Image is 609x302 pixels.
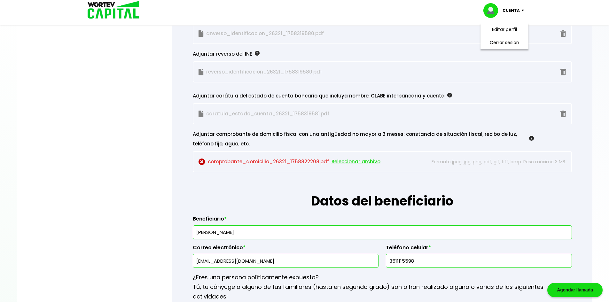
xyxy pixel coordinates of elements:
[193,216,572,225] label: Beneficiario
[199,29,417,38] p: anverso_identificacion_26321_1758319580.pdf
[560,111,566,117] img: gray-trash.dd83e1a4.svg
[193,91,534,101] div: Adjuntar carátula del estado de cuenta bancario que incluya nombre, CLABE interbancaria y cuenta
[560,30,566,37] img: gray-trash.dd83e1a4.svg
[560,69,566,75] img: gray-trash.dd83e1a4.svg
[255,51,260,56] img: gfR76cHglkPwleuBLjWdxeZVvX9Wp6JBDmjRYY8JYDQn16A2ICN00zLTgIroGa6qie5tIuWH7V3AapTKqzv+oMZsGfMUqL5JM...
[389,254,569,267] input: 10 dígitos
[483,3,503,18] img: profile-image
[199,111,204,117] img: gray-file.d3045238.svg
[386,244,572,254] label: Teléfono celular
[520,10,528,12] img: icon-down
[447,93,452,97] img: gfR76cHglkPwleuBLjWdxeZVvX9Wp6JBDmjRYY8JYDQn16A2ICN00zLTgIroGa6qie5tIuWH7V3AapTKqzv+oMZsGfMUqL5JM...
[199,159,205,165] img: cross-circle.ce22fdcf.svg
[193,282,572,301] p: Tú, tu cónyuge o alguno de tus familiares (hasta en segundo grado) son o han realizado alguna o v...
[503,6,520,15] p: Cuenta
[332,157,380,166] span: Seleccionar archivo
[199,109,417,119] p: caratula_estado_cuenta_26321_1758319581.pdf
[479,36,530,49] li: Cerrar sesión
[193,49,534,59] div: Adjuntar reverso del INE
[193,172,572,211] h1: Datos del beneficiario
[193,129,534,149] div: Adjuntar comprobante de domicilio fiscal con una antigüedad no mayor a 3 meses: constancia de sit...
[193,244,379,254] label: Correo electrónico
[193,273,572,282] p: ¿Eres una persona políticamente expuesta?
[199,69,204,75] img: gray-file.d3045238.svg
[199,30,204,37] img: gray-file.d3045238.svg
[199,157,417,166] p: comprobante_domicilio_26321_1758822208.pdf
[492,26,517,33] a: Editar perfil
[529,136,534,141] img: gfR76cHglkPwleuBLjWdxeZVvX9Wp6JBDmjRYY8JYDQn16A2ICN00zLTgIroGa6qie5tIuWH7V3AapTKqzv+oMZsGfMUqL5JM...
[547,283,603,297] div: Agendar llamada
[420,157,566,166] p: Formato jpeg, jpg, png, pdf, gif, tiff, bmp. Peso máximo 3 MB.
[199,67,417,77] p: reverso_identificacion_26321_1758319580.pdf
